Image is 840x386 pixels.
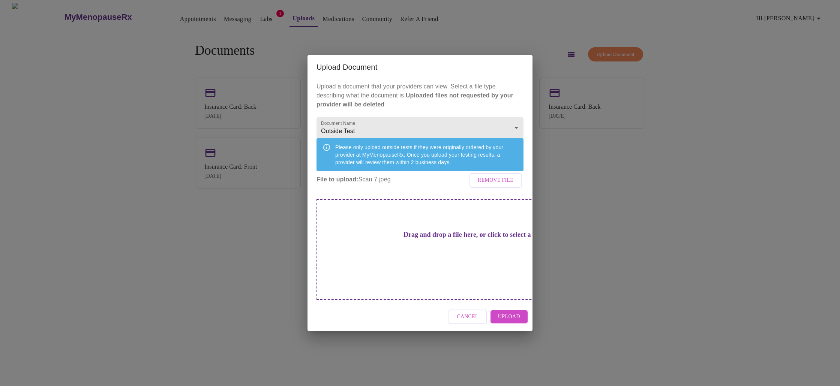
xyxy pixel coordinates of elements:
[316,61,523,73] h2: Upload Document
[498,312,520,322] span: Upload
[369,231,576,239] h3: Drag and drop a file here, or click to select a file
[316,92,513,108] strong: Uploaded files not requested by your provider will be deleted
[469,173,522,188] button: Remove File
[316,176,358,183] strong: File to upload:
[316,175,523,184] p: Scan 7.jpeg
[457,312,478,322] span: Cancel
[448,310,487,324] button: Cancel
[316,117,523,138] div: Outside Test
[490,310,528,323] button: Upload
[335,141,517,169] div: Please only upload outside tests if they were originally ordered by your provider at MyMenopauseR...
[478,176,513,185] span: Remove File
[316,82,523,109] p: Upload a document that your providers can view. Select a file type describing what the document is.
